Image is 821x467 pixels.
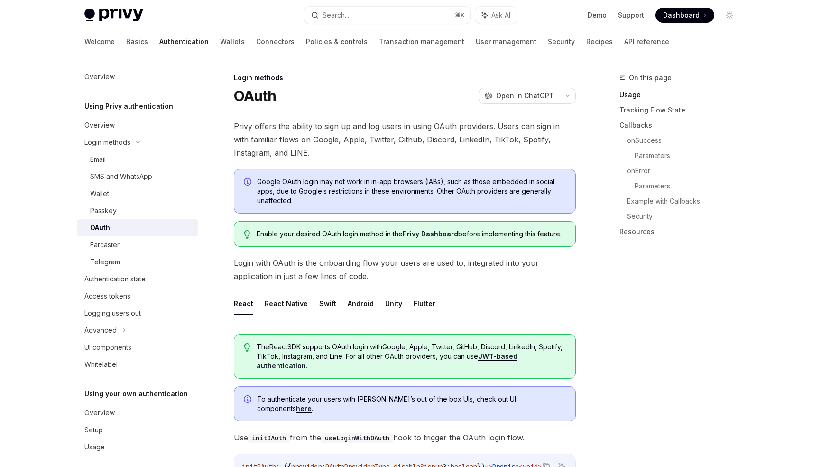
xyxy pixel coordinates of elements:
[586,30,613,53] a: Recipes
[624,30,669,53] a: API reference
[319,292,336,315] button: Swift
[257,177,566,205] span: Google OAuth login may not work in in-app browsers (IABs), such as those embedded in social apps,...
[234,292,253,315] button: React
[379,30,464,53] a: Transaction management
[479,88,560,104] button: Open in ChatGPT
[244,395,253,405] svg: Info
[588,10,607,20] a: Demo
[244,178,253,187] svg: Info
[84,290,130,302] div: Access tokens
[84,424,103,436] div: Setup
[618,10,644,20] a: Support
[77,421,198,439] a: Setup
[90,188,109,199] div: Wallet
[256,30,295,53] a: Connectors
[90,222,110,233] div: OAuth
[475,7,517,24] button: Ask AI
[84,71,115,83] div: Overview
[84,407,115,419] div: Overview
[84,325,117,336] div: Advanced
[234,73,576,83] div: Login methods
[77,253,198,271] a: Telegram
[627,163,745,178] a: onError
[84,342,131,353] div: UI components
[348,292,374,315] button: Android
[265,292,308,315] button: React Native
[627,209,745,224] a: Security
[84,273,146,285] div: Authentication state
[722,8,737,23] button: Toggle dark mode
[244,230,250,239] svg: Tip
[77,68,198,85] a: Overview
[234,120,576,159] span: Privy offers the ability to sign up and log users in using OAuth providers. Users can sign in wit...
[77,339,198,356] a: UI components
[476,30,536,53] a: User management
[84,101,173,112] h5: Using Privy authentication
[77,117,198,134] a: Overview
[77,185,198,202] a: Wallet
[77,271,198,288] a: Authentication state
[635,148,745,163] a: Parameters
[619,118,745,133] a: Callbacks
[619,87,745,103] a: Usage
[77,356,198,373] a: Whitelabel
[90,256,120,268] div: Telegram
[619,224,745,239] a: Resources
[234,256,576,283] span: Login with OAuth is the onboarding flow your users are used to, integrated into your application ...
[90,239,120,251] div: Farcaster
[304,7,470,24] button: Search...⌘K
[403,230,458,238] a: Privy Dashboard
[84,9,143,22] img: light logo
[220,30,245,53] a: Wallets
[385,292,402,315] button: Unity
[84,308,141,319] div: Logging users out
[77,305,198,322] a: Logging users out
[77,439,198,456] a: Usage
[306,30,368,53] a: Policies & controls
[323,9,349,21] div: Search...
[90,154,106,165] div: Email
[84,120,115,131] div: Overview
[491,10,510,20] span: Ask AI
[77,151,198,168] a: Email
[126,30,148,53] a: Basics
[159,30,209,53] a: Authentication
[84,137,130,148] div: Login methods
[257,229,565,239] span: Enable your desired OAuth login method in the before implementing this feature.
[496,91,554,101] span: Open in ChatGPT
[548,30,575,53] a: Security
[627,133,745,148] a: onSuccess
[635,178,745,194] a: Parameters
[296,404,312,413] a: here
[234,431,576,444] span: Use from the hook to trigger the OAuth login flow.
[663,10,700,20] span: Dashboard
[619,103,745,118] a: Tracking Flow State
[655,8,714,23] a: Dashboard
[90,171,152,182] div: SMS and WhatsApp
[455,11,465,19] span: ⌘ K
[84,359,118,370] div: Whitelabel
[414,292,435,315] button: Flutter
[84,441,105,453] div: Usage
[77,404,198,421] a: Overview
[84,30,115,53] a: Welcome
[248,433,290,443] code: initOAuth
[234,87,276,104] h1: OAuth
[77,236,198,253] a: Farcaster
[77,202,198,219] a: Passkey
[244,343,250,352] svg: Tip
[77,168,198,185] a: SMS and WhatsApp
[627,194,745,209] a: Example with Callbacks
[257,342,565,371] span: The React SDK supports OAuth login with Google, Apple, Twitter, GitHub, Discord, LinkedIn, Spotif...
[84,388,188,400] h5: Using your own authentication
[77,219,198,236] a: OAuth
[257,394,566,413] span: To authenticate your users with [PERSON_NAME]’s out of the box UIs, check out UI components .
[77,288,198,305] a: Access tokens
[321,433,393,443] code: useLoginWithOAuth
[90,205,117,216] div: Passkey
[629,72,672,84] span: On this page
